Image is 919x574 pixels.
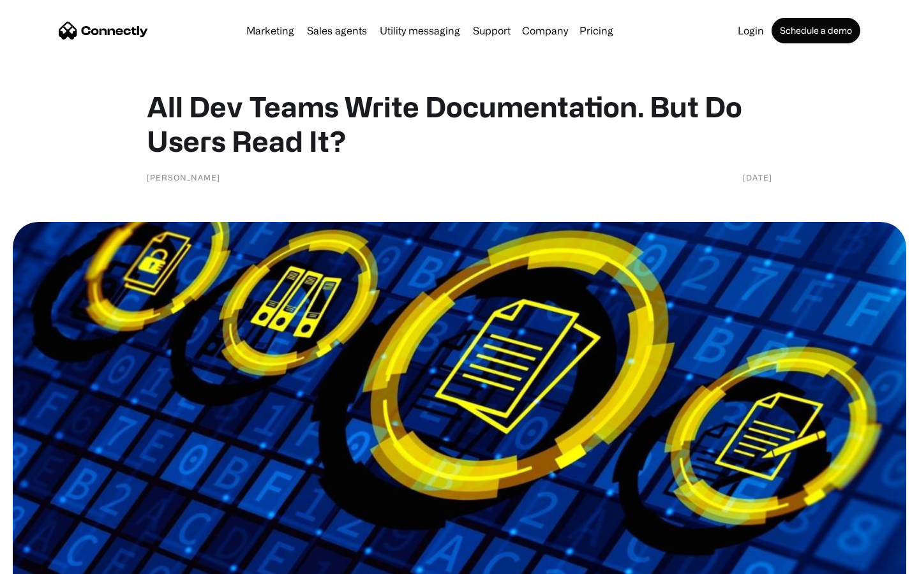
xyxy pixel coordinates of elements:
[468,26,516,36] a: Support
[375,26,465,36] a: Utility messaging
[241,26,299,36] a: Marketing
[772,18,860,43] a: Schedule a demo
[147,171,220,184] div: [PERSON_NAME]
[13,552,77,570] aside: Language selected: English
[733,26,769,36] a: Login
[522,22,568,40] div: Company
[302,26,372,36] a: Sales agents
[26,552,77,570] ul: Language list
[743,171,772,184] div: [DATE]
[147,89,772,158] h1: All Dev Teams Write Documentation. But Do Users Read It?
[574,26,618,36] a: Pricing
